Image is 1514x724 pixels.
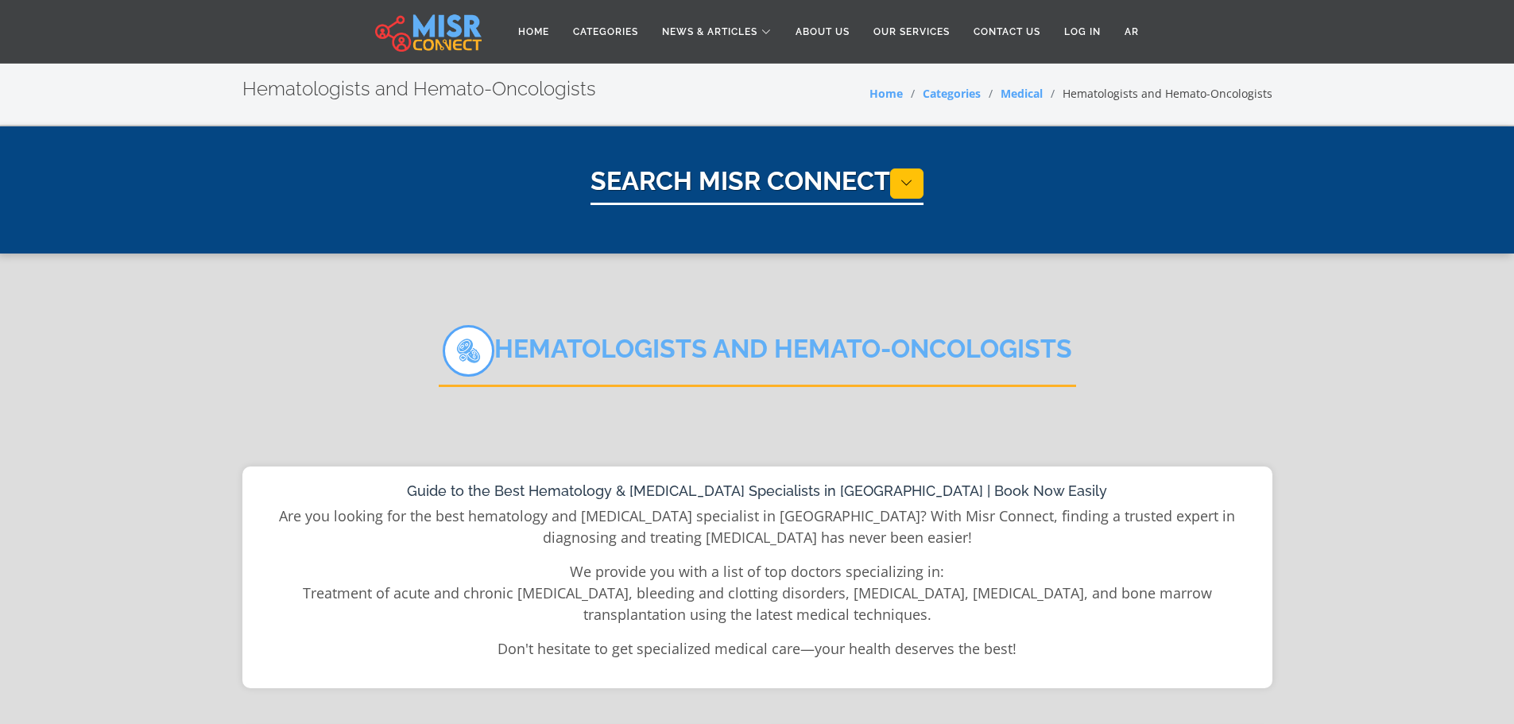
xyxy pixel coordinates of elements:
[590,166,924,205] h1: Search Misr Connect
[258,561,1257,625] p: We provide you with a list of top doctors specializing in: Treatment of acute and chronic [MEDICA...
[506,17,561,47] a: Home
[443,325,494,377] img: nuI8qFZNrBJULynKcuF8.png
[784,17,862,47] a: About Us
[375,12,482,52] img: main.misr_connect
[258,505,1257,548] p: Are you looking for the best hematology and [MEDICAL_DATA] specialist in [GEOGRAPHIC_DATA]? With ...
[869,86,903,101] a: Home
[439,325,1076,387] h2: Hematologists and Hemato-Oncologists
[1043,85,1272,102] li: Hematologists and Hemato-Oncologists
[561,17,650,47] a: Categories
[1052,17,1113,47] a: Log in
[862,17,962,47] a: Our Services
[242,78,596,101] h2: Hematologists and Hemato-Oncologists
[1113,17,1151,47] a: AR
[1001,86,1043,101] a: Medical
[923,86,981,101] a: Categories
[650,17,784,47] a: News & Articles
[662,25,757,39] span: News & Articles
[258,638,1257,660] p: Don't hesitate to get specialized medical care—your health deserves the best!
[962,17,1052,47] a: Contact Us
[258,482,1257,500] h1: Guide to the Best Hematology & [MEDICAL_DATA] Specialists in [GEOGRAPHIC_DATA] | Book Now Easily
